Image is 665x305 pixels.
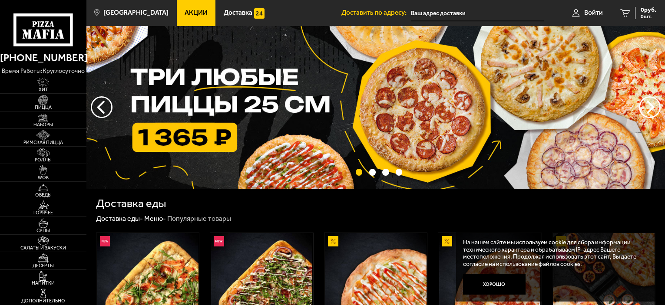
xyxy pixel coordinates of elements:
img: Акционный [328,236,338,246]
a: Меню- [144,214,166,223]
button: точки переключения [396,169,402,175]
button: Хорошо [463,274,526,295]
img: Новинка [100,236,110,246]
span: 0 шт. [641,14,656,19]
a: Доставка еды- [96,214,143,223]
span: 0 руб. [641,7,656,13]
button: следующий [91,96,112,118]
span: Доставка [224,10,252,16]
span: Войти [584,10,603,16]
button: точки переключения [382,169,389,175]
div: Популярные товары [167,214,231,223]
h1: Доставка еды [96,198,166,209]
button: точки переключения [356,169,362,175]
button: предыдущий [639,96,661,118]
img: 15daf4d41897b9f0e9f617042186c801.svg [254,8,265,19]
input: Ваш адрес доставки [411,5,544,21]
img: Новинка [214,236,224,246]
span: [GEOGRAPHIC_DATA] [103,10,169,16]
button: точки переключения [369,169,376,175]
span: Акции [185,10,208,16]
p: На нашем сайте мы используем cookie для сбора информации технического характера и обрабатываем IP... [463,239,643,267]
span: Доставить по адресу: [341,10,411,16]
img: Акционный [442,236,452,246]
